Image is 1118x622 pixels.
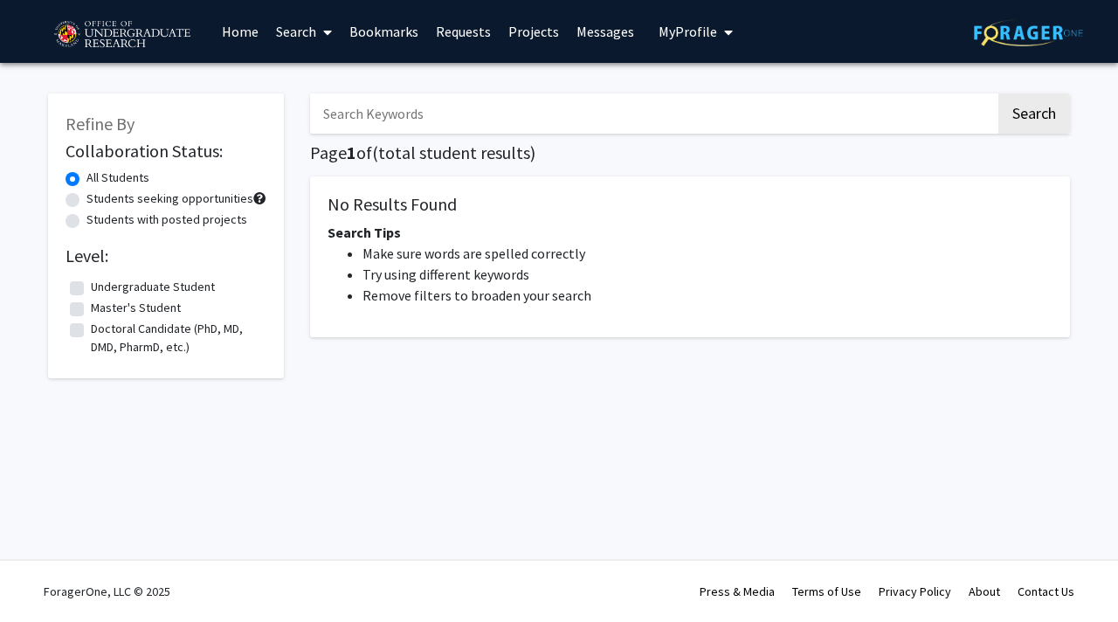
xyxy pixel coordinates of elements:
[969,584,1000,599] a: About
[328,224,401,241] span: Search Tips
[86,190,253,208] label: Students seeking opportunities
[91,278,215,296] label: Undergraduate Student
[500,1,568,62] a: Projects
[86,211,247,229] label: Students with posted projects
[362,285,1052,306] li: Remove filters to broaden your search
[347,142,356,163] span: 1
[568,1,643,62] a: Messages
[792,584,861,599] a: Terms of Use
[267,1,341,62] a: Search
[44,561,170,622] div: ForagerOne, LLC © 2025
[310,93,996,134] input: Search Keywords
[328,194,1052,215] h5: No Results Found
[213,1,267,62] a: Home
[659,23,717,40] span: My Profile
[91,299,181,317] label: Master's Student
[91,320,262,356] label: Doctoral Candidate (PhD, MD, DMD, PharmD, etc.)
[879,584,951,599] a: Privacy Policy
[66,245,266,266] h2: Level:
[427,1,500,62] a: Requests
[974,19,1083,46] img: ForagerOne Logo
[66,141,266,162] h2: Collaboration Status:
[362,243,1052,264] li: Make sure words are spelled correctly
[310,142,1070,163] h1: Page of ( total student results)
[998,93,1070,134] button: Search
[700,584,775,599] a: Press & Media
[310,355,1070,395] nav: Page navigation
[66,113,135,135] span: Refine By
[341,1,427,62] a: Bookmarks
[13,543,74,609] iframe: Chat
[86,169,149,187] label: All Students
[48,13,196,57] img: University of Maryland Logo
[1018,584,1074,599] a: Contact Us
[362,264,1052,285] li: Try using different keywords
